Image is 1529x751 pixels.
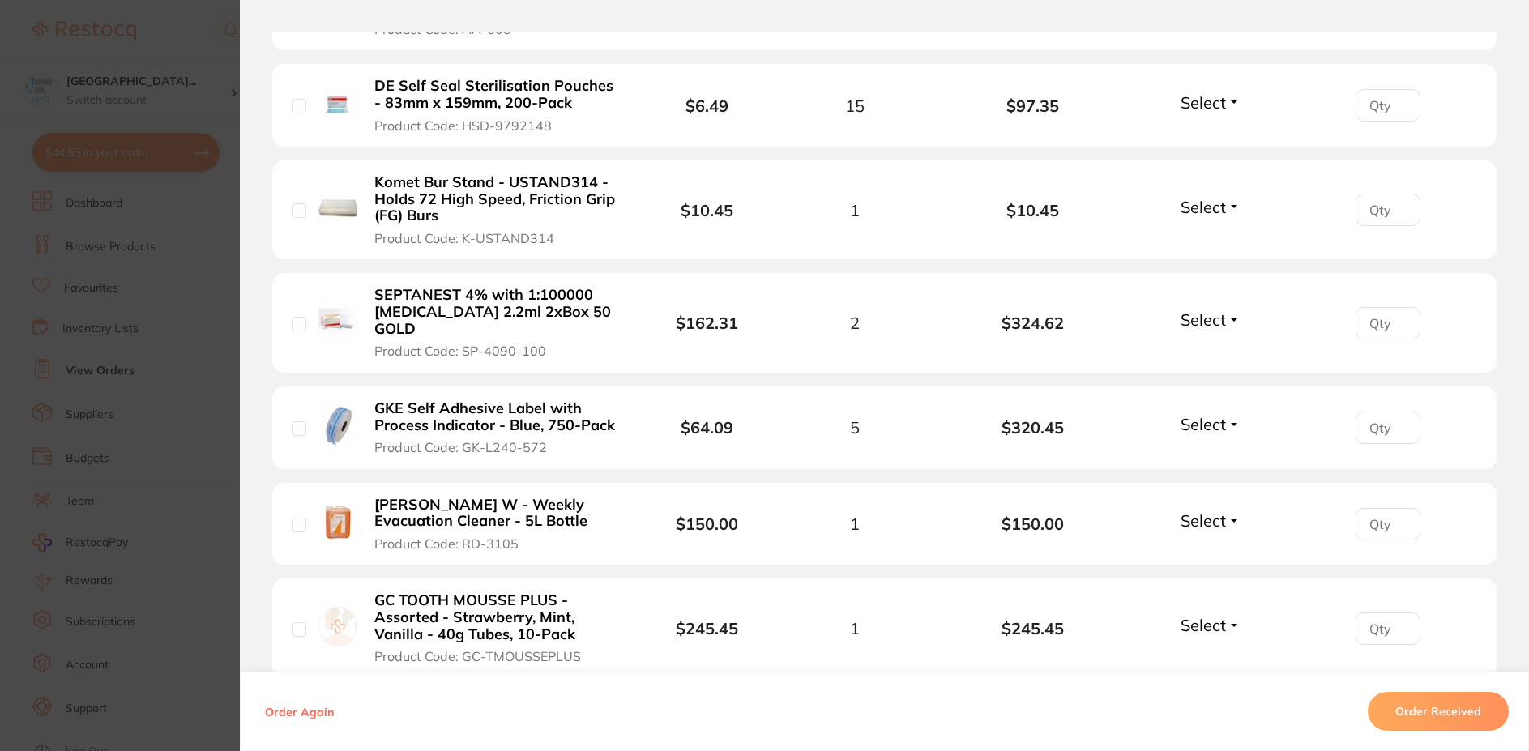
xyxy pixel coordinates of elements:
[374,592,617,642] b: GC TOOTH MOUSSE PLUS - Assorted - Strawberry, Mint, Vanilla - 40g Tubes, 10-Pack
[1176,510,1245,531] button: Select
[318,84,357,123] img: DE Self Seal Sterilisation Pouches - 83mm x 159mm, 200-Pack
[369,77,622,134] button: DE Self Seal Sterilisation Pouches - 83mm x 159mm, 200-Pack Product Code: HSD-9792148
[318,607,357,646] img: GC TOOTH MOUSSE PLUS - Assorted - Strawberry, Mint, Vanilla - 40g Tubes, 10-Pack
[1181,414,1226,434] span: Select
[850,514,860,533] span: 1
[681,200,733,220] b: $10.45
[318,301,357,340] img: SEPTANEST 4% with 1:100000 adrenalin 2.2ml 2xBox 50 GOLD
[369,286,622,359] button: SEPTANEST 4% with 1:100000 [MEDICAL_DATA] 2.2ml 2xBox 50 GOLD Product Code: SP-4090-100
[1176,197,1245,217] button: Select
[374,440,547,454] span: Product Code: GK-L240-572
[944,418,1121,437] b: $320.45
[850,619,860,638] span: 1
[369,399,622,456] button: GKE Self Adhesive Label with Process Indicator - Blue, 750-Pack Product Code: GK-L240-572
[845,96,865,115] span: 15
[944,201,1121,220] b: $10.45
[374,78,617,111] b: DE Self Seal Sterilisation Pouches - 83mm x 159mm, 200-Pack
[1356,194,1420,226] input: Qty
[369,591,622,664] button: GC TOOTH MOUSSE PLUS - Assorted - Strawberry, Mint, Vanilla - 40g Tubes, 10-Pack Product Code: GC...
[1356,612,1420,645] input: Qty
[676,313,738,333] b: $162.31
[1368,692,1509,731] button: Order Received
[318,189,357,228] img: Komet Bur Stand - USTAND314 - Holds 72 High Speed, Friction Grip (FG) Burs
[260,704,339,719] button: Order Again
[374,118,552,133] span: Product Code: HSD-9792148
[1176,309,1245,330] button: Select
[374,400,617,433] b: GKE Self Adhesive Label with Process Indicator - Blue, 750-Pack
[374,536,519,551] span: Product Code: RD-3105
[374,649,581,664] span: Product Code: GC-TMOUSSEPLUS
[369,496,622,553] button: [PERSON_NAME] W - Weekly Evacuation Cleaner - 5L Bottle Product Code: RD-3105
[318,502,357,541] img: Alpro AlproJet W - Weekly Evacuation Cleaner - 5L Bottle
[1356,307,1420,339] input: Qty
[374,231,554,245] span: Product Code: K-USTAND314
[850,201,860,220] span: 1
[685,96,728,116] b: $6.49
[1181,615,1226,635] span: Select
[1181,197,1226,217] span: Select
[1356,89,1420,122] input: Qty
[318,407,357,446] img: GKE Self Adhesive Label with Process Indicator - Blue, 750-Pack
[374,343,546,358] span: Product Code: SP-4090-100
[944,514,1121,533] b: $150.00
[850,314,860,332] span: 2
[374,174,617,224] b: Komet Bur Stand - USTAND314 - Holds 72 High Speed, Friction Grip (FG) Burs
[1181,510,1226,531] span: Select
[1181,309,1226,330] span: Select
[374,287,617,337] b: SEPTANEST 4% with 1:100000 [MEDICAL_DATA] 2.2ml 2xBox 50 GOLD
[1176,92,1245,113] button: Select
[369,173,622,246] button: Komet Bur Stand - USTAND314 - Holds 72 High Speed, Friction Grip (FG) Burs Product Code: K-USTAND314
[681,417,733,437] b: $64.09
[676,618,738,638] b: $245.45
[1181,92,1226,113] span: Select
[1176,615,1245,635] button: Select
[1356,508,1420,540] input: Qty
[1176,414,1245,434] button: Select
[944,619,1121,638] b: $245.45
[944,96,1121,115] b: $97.35
[374,497,617,530] b: [PERSON_NAME] W - Weekly Evacuation Cleaner - 5L Bottle
[676,514,738,534] b: $150.00
[374,22,511,36] span: Product Code: AA-608
[1356,412,1420,444] input: Qty
[850,418,860,437] span: 5
[944,314,1121,332] b: $324.62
